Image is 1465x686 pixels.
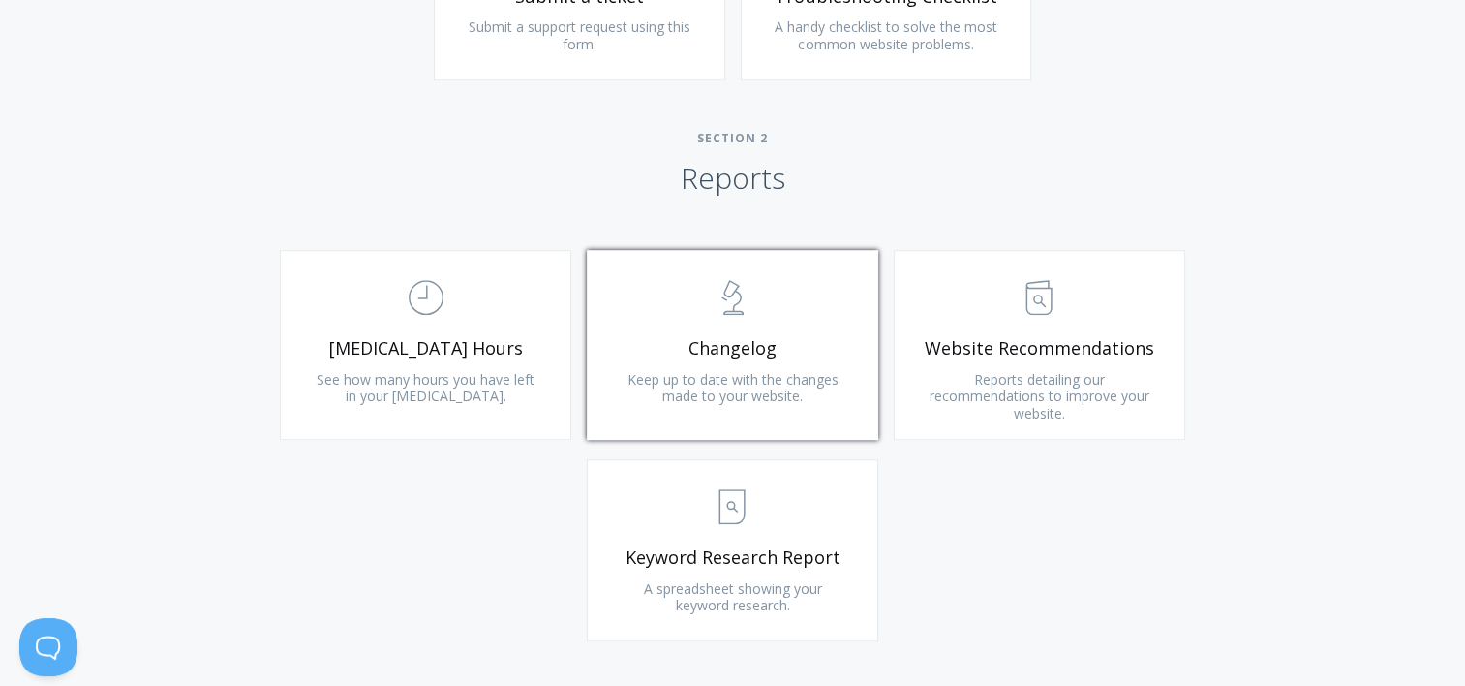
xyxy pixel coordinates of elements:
span: Submit a support request using this form. [469,17,690,53]
a: Website Recommendations Reports detailing our recommendations to improve your website. [894,250,1185,440]
span: Reports detailing our recommendations to improve your website. [930,370,1149,422]
span: [MEDICAL_DATA] Hours [310,337,541,359]
span: Website Recommendations [924,337,1155,359]
a: [MEDICAL_DATA] Hours See how many hours you have left in your [MEDICAL_DATA]. [280,250,571,440]
span: Keyword Research Report [617,546,848,569]
span: Keep up to date with the changes made to your website. [626,370,838,406]
a: Changelog Keep up to date with the changes made to your website. [587,250,878,440]
span: A handy checklist to solve the most common website problems. [775,17,997,53]
iframe: Toggle Customer Support [19,618,77,676]
span: See how many hours you have left in your [MEDICAL_DATA]. [317,370,534,406]
span: Changelog [617,337,848,359]
span: A spreadsheet showing your keyword research. [643,579,821,615]
a: Keyword Research Report A spreadsheet showing your keyword research. [587,459,878,641]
